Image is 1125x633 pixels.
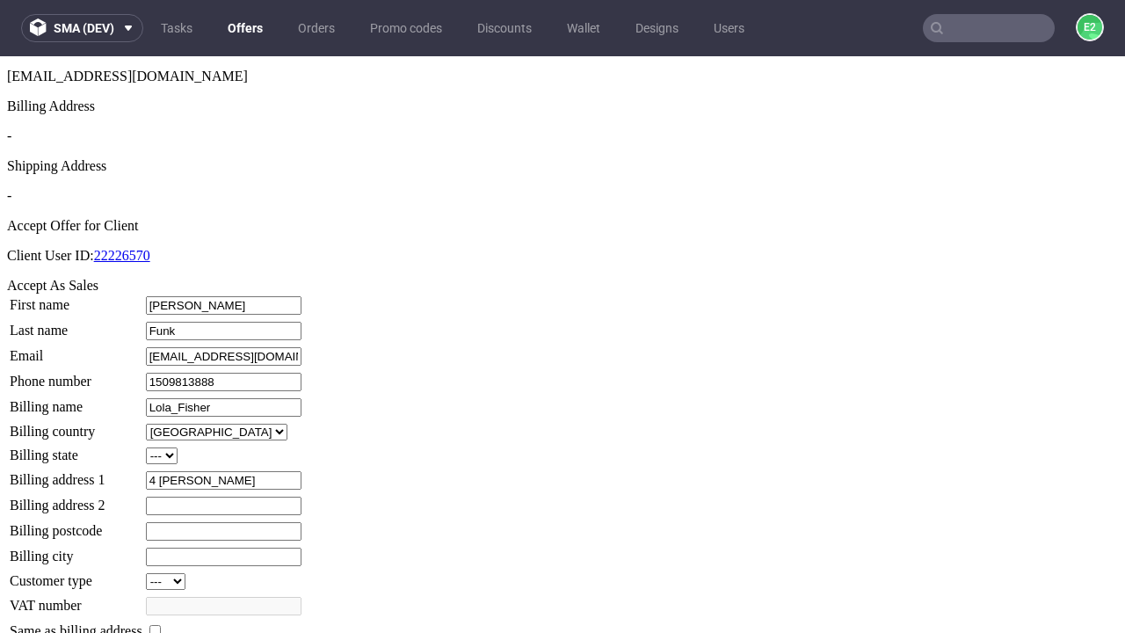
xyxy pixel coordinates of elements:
[7,162,1118,178] div: Accept Offer for Client
[9,390,143,409] td: Billing state
[7,192,1118,207] p: Client User ID:
[9,367,143,385] td: Billing country
[467,14,542,42] a: Discounts
[9,491,143,511] td: Billing city
[625,14,689,42] a: Designs
[7,102,1118,118] div: Shipping Address
[7,132,11,147] span: -
[9,239,143,259] td: First name
[9,341,143,361] td: Billing name
[9,316,143,336] td: Phone number
[94,192,150,207] a: 22226570
[703,14,755,42] a: Users
[7,222,1118,237] div: Accept As Sales
[21,14,143,42] button: sma (dev)
[9,440,143,460] td: Billing address 2
[150,14,203,42] a: Tasks
[7,42,1118,58] div: Billing Address
[359,14,453,42] a: Promo codes
[9,516,143,535] td: Customer type
[9,565,143,585] td: Same as billing address
[287,14,345,42] a: Orders
[7,72,11,87] span: -
[1078,15,1102,40] figcaption: e2
[9,414,143,434] td: Billing address 1
[556,14,611,42] a: Wallet
[217,14,273,42] a: Offers
[54,22,114,34] span: sma (dev)
[9,265,143,285] td: Last name
[9,290,143,310] td: Email
[9,540,143,560] td: VAT number
[7,12,248,27] span: [EMAIL_ADDRESS][DOMAIN_NAME]
[9,465,143,485] td: Billing postcode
